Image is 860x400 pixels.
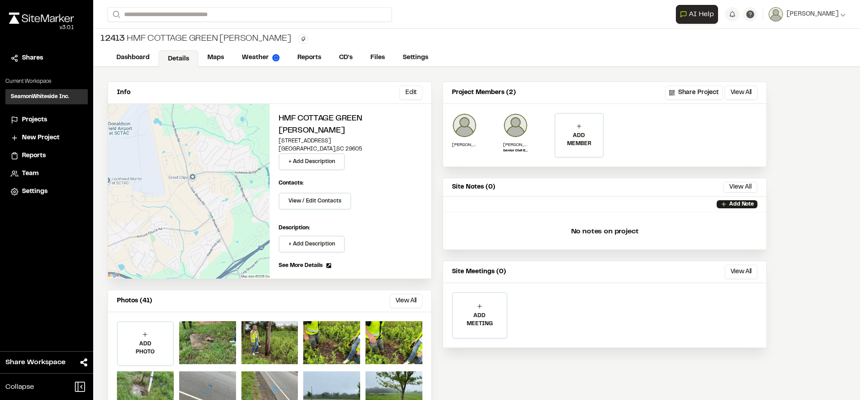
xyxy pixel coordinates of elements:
[279,179,304,187] p: Contacts:
[769,7,783,22] img: User
[107,49,159,66] a: Dashboard
[279,262,322,270] span: See More Details
[450,217,759,246] p: No notes on project
[723,182,757,193] button: View All
[665,86,723,100] button: Share Project
[100,32,291,46] div: HMF Cottage Green [PERSON_NAME]
[689,9,714,20] span: AI Help
[117,296,152,306] p: Photos (41)
[394,49,437,66] a: Settings
[676,5,718,24] button: Open AI Assistant
[117,88,130,98] p: Info
[503,148,528,154] p: Senior Civil Engineer
[279,137,422,145] p: [STREET_ADDRESS]
[107,7,124,22] button: Search
[11,133,82,143] a: New Project
[5,382,34,392] span: Collapse
[288,49,330,66] a: Reports
[9,13,74,24] img: rebrand.png
[279,153,345,170] button: + Add Description
[453,312,507,328] p: ADD MEETING
[330,49,361,66] a: CD's
[272,54,279,61] img: precipai.png
[22,115,47,125] span: Projects
[452,113,477,138] img: Raphael Betit
[452,88,516,98] p: Project Members (2)
[22,53,43,63] span: Shares
[279,236,345,253] button: + Add Description
[400,86,422,100] button: Edit
[233,49,288,66] a: Weather
[769,7,846,22] button: [PERSON_NAME]
[729,200,754,208] p: Add Note
[11,93,69,101] h3: SeamonWhiteside Inc.
[725,265,757,279] button: View All
[11,187,82,197] a: Settings
[390,294,422,308] button: View All
[11,169,82,179] a: Team
[100,32,125,46] span: 12413
[159,50,198,67] a: Details
[298,34,308,44] button: Edit Tags
[787,9,838,19] span: [PERSON_NAME]
[9,24,74,32] div: Oh geez...please don't...
[676,5,722,24] div: Open AI Assistant
[725,86,757,100] button: View All
[11,115,82,125] a: Projects
[279,193,351,210] button: View / Edit Contacts
[22,187,47,197] span: Settings
[279,113,422,137] h2: HMF Cottage Green [PERSON_NAME]
[555,132,603,148] p: ADD MEMBER
[503,142,528,148] p: [PERSON_NAME]
[452,182,495,192] p: Site Notes (0)
[11,151,82,161] a: Reports
[452,267,506,277] p: Site Meetings (0)
[452,142,477,148] p: [PERSON_NAME]
[22,133,60,143] span: New Project
[279,224,422,232] p: Description:
[503,113,528,138] img: William Buice
[198,49,233,66] a: Maps
[5,77,88,86] p: Current Workspace
[361,49,394,66] a: Files
[5,357,65,368] span: Share Workspace
[11,53,82,63] a: Shares
[118,340,173,356] p: ADD PHOTO
[22,169,39,179] span: Team
[22,151,46,161] span: Reports
[279,145,422,153] p: [GEOGRAPHIC_DATA] , SC 29605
